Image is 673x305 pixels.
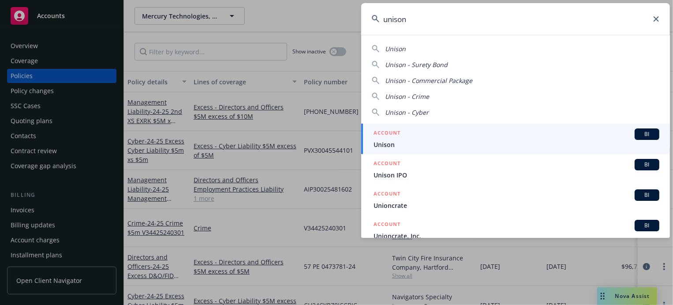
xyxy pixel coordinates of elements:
span: Unison - Crime [385,92,429,101]
a: ACCOUNTBIUnison [361,124,670,154]
span: Unison - Surety Bond [385,60,448,69]
h5: ACCOUNT [374,159,400,169]
span: Unison IPO [374,170,659,180]
a: ACCOUNTBIUnison IPO [361,154,670,185]
a: ACCOUNTBIUnioncrate, Inc. [361,215,670,245]
h5: ACCOUNT [374,128,400,139]
span: BI [638,222,656,230]
span: Unison - Cyber [385,108,429,117]
span: Unison - Commercial Package [385,76,472,85]
input: Search... [361,3,670,35]
span: BI [638,130,656,138]
h5: ACCOUNT [374,220,400,230]
span: Unioncrate, Inc. [374,231,659,241]
span: Unison [374,140,659,149]
span: BI [638,191,656,199]
span: Unioncrate [374,201,659,210]
a: ACCOUNTBIUnioncrate [361,185,670,215]
span: BI [638,161,656,169]
span: Unison [385,45,406,53]
h5: ACCOUNT [374,189,400,200]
